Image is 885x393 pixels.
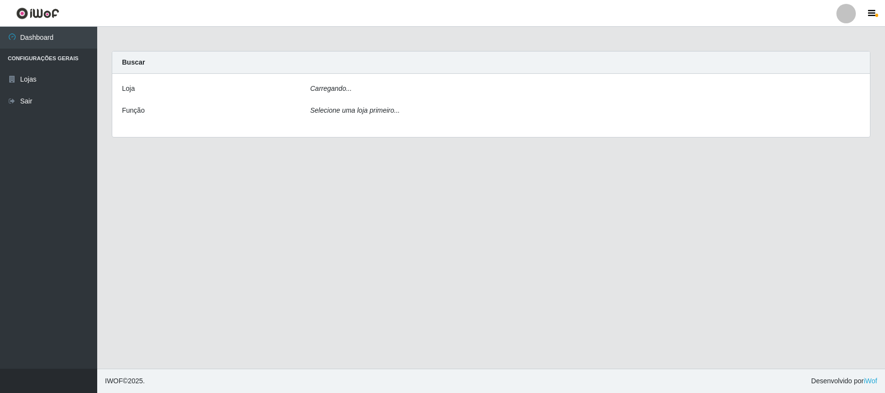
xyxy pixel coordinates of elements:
[122,84,135,94] label: Loja
[105,377,123,385] span: IWOF
[310,85,352,92] i: Carregando...
[811,376,877,386] span: Desenvolvido por
[122,58,145,66] strong: Buscar
[864,377,877,385] a: iWof
[122,105,145,116] label: Função
[16,7,59,19] img: CoreUI Logo
[105,376,145,386] span: © 2025 .
[310,106,399,114] i: Selecione uma loja primeiro...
